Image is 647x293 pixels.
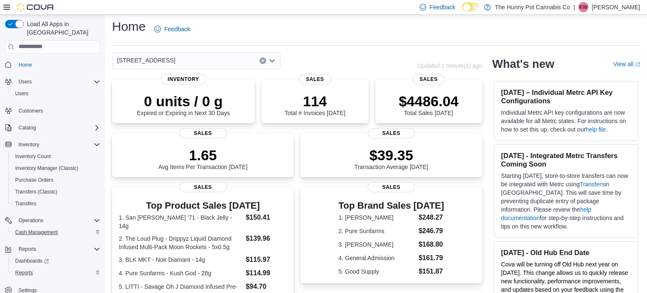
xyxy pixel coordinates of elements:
dd: $151.87 [419,266,444,277]
button: Home [2,59,104,71]
h1: Home [112,18,146,35]
p: Individual Metrc API key configurations are now available for all Metrc states. For instructions ... [501,108,631,134]
span: Users [12,89,100,99]
button: Operations [15,215,47,226]
svg: External link [635,62,640,67]
dt: 1. [PERSON_NAME] [339,213,415,222]
a: Dashboards [12,256,52,266]
a: help file [586,126,606,133]
dd: $150.41 [246,212,287,223]
span: Reports [15,244,100,254]
button: Transfers (Classic) [8,186,104,198]
div: Transaction Average [DATE] [354,147,428,170]
a: Reports [12,268,36,278]
dd: $168.80 [419,239,444,250]
span: Inventory Count [15,153,51,160]
span: Inventory [15,140,100,150]
span: Feedback [164,25,190,33]
h3: Top Brand Sales [DATE] [339,201,444,211]
span: Reports [12,268,100,278]
button: Inventory [2,139,104,151]
span: Transfers [15,200,36,207]
span: Inventory [19,141,39,148]
span: KW [579,2,587,12]
span: Transfers (Classic) [12,187,100,197]
button: Cash Management [8,226,104,238]
span: Inventory Manager (Classic) [15,165,78,172]
span: Users [19,78,32,85]
a: Purchase Orders [12,175,57,185]
dt: 3. BLK MKT - Noir Diamant - 14g [119,255,242,264]
dt: 4. Pure Sunfarms - Kush God - 28g [119,269,242,277]
button: Reports [8,267,104,279]
span: Purchase Orders [12,175,100,185]
dd: $248.27 [419,212,444,223]
a: Cash Management [12,227,61,237]
p: 1.65 [158,147,248,164]
div: Avg Items Per Transaction [DATE] [158,147,248,170]
span: Reports [19,246,36,253]
dd: $115.97 [246,255,287,265]
span: Dashboards [15,258,49,264]
span: Sales [299,74,331,84]
dt: 1. San [PERSON_NAME] '71 - Black Jelly - 14g [119,213,242,230]
a: Home [15,60,35,70]
button: Inventory Count [8,151,104,162]
a: Users [12,89,32,99]
button: Inventory [15,140,43,150]
button: Operations [2,215,104,226]
a: Customers [15,106,46,116]
dt: 2. Pure Sunfarms [339,227,415,235]
input: Dark Mode [462,3,480,11]
a: help documentation [501,206,591,221]
h3: [DATE] – Individual Metrc API Key Configurations [501,88,631,105]
div: Total # Invoices [DATE] [284,93,345,116]
p: $4486.04 [399,93,459,110]
span: Feedback [430,3,455,11]
span: Dashboards [12,256,100,266]
span: Catalog [15,123,100,133]
p: Updated 1 minute(s) ago [417,62,482,69]
span: Transfers (Classic) [15,188,57,195]
button: Users [2,76,104,88]
button: Open list of options [269,57,275,64]
img: Cova [17,3,55,11]
span: Catalog [19,124,36,131]
span: Sales [368,182,415,192]
button: Users [15,77,35,87]
p: 0 units / 0 g [137,93,230,110]
span: Sales [412,74,444,84]
h2: What's new [492,57,554,71]
a: Transfers (Classic) [12,187,61,197]
button: Catalog [2,122,104,134]
a: Feedback [151,21,193,38]
span: Reports [15,269,33,276]
span: [STREET_ADDRESS] [117,55,175,65]
span: Operations [19,217,43,224]
button: Customers [2,105,104,117]
button: Reports [2,243,104,255]
span: Operations [15,215,100,226]
span: Purchase Orders [15,177,53,183]
span: Transfers [12,199,100,209]
span: Users [15,90,28,97]
dd: $161.79 [419,253,444,263]
dd: $94.70 [246,282,287,292]
button: Clear input [259,57,266,64]
button: Purchase Orders [8,174,104,186]
span: Inventory Count [12,151,100,161]
a: View allExternal link [613,61,640,67]
span: Sales [179,128,227,138]
a: Inventory Count [12,151,54,161]
div: Expired or Expiring in Next 30 Days [137,93,230,116]
span: Inventory Manager (Classic) [12,163,100,173]
dt: 3. [PERSON_NAME] [339,240,415,249]
p: 114 [284,93,345,110]
dd: $246.79 [419,226,444,236]
a: Dashboards [8,255,104,267]
a: Transfers [12,199,40,209]
p: Starting [DATE], store-to-store transfers can now be integrated with Metrc using in [GEOGRAPHIC_D... [501,172,631,231]
p: The Hunny Pot Cannabis Co [495,2,570,12]
dt: 2. The Loud Plug - Drippyz Liquid Diamond Infused Multi-Pack Moon Rockets - 5x0.5g [119,234,242,251]
p: | [573,2,575,12]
